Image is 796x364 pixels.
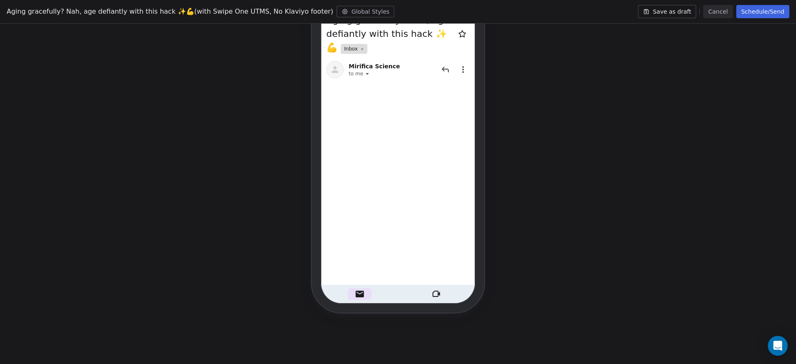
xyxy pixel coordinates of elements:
[736,5,789,18] button: Schedule/Send
[349,70,363,77] span: to me
[768,336,788,356] div: Open Intercom Messenger
[638,5,696,18] button: Save as draft
[349,62,400,70] span: Mirifica Science
[326,15,449,53] span: Aging gracefully? Nah, age defiantly with this hack ✨💪
[7,7,333,17] span: Aging gracefully? Nah, age defiantly with this hack ✨💪(with Swipe One UTMS, No Klaviyo footer)
[344,46,358,52] span: Inbox
[337,6,395,17] button: Global Styles
[321,82,475,289] iframe: HTML Preview
[703,5,733,18] button: Cancel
